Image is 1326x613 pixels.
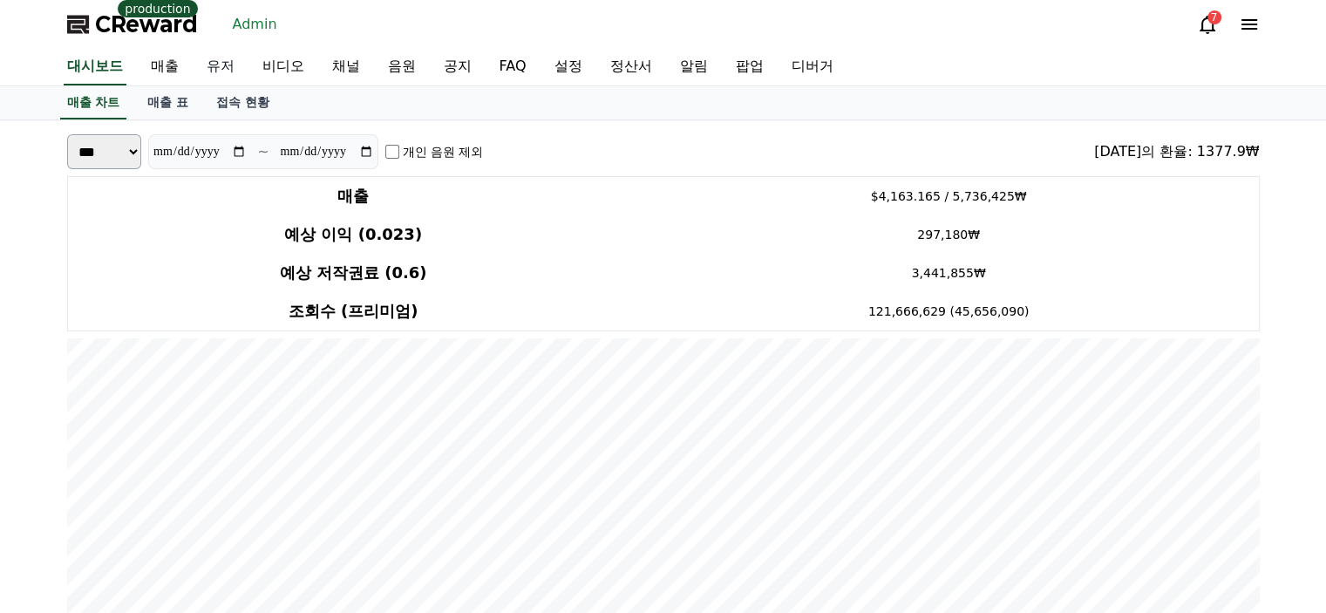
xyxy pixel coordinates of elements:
a: 알림 [666,49,722,85]
a: 매출 표 [133,86,202,119]
span: Settings [258,515,301,529]
a: Messages [115,489,225,533]
a: 7 [1197,14,1218,35]
td: 3,441,855₩ [639,254,1259,292]
span: CReward [95,10,198,38]
a: 디버거 [778,49,847,85]
a: 매출 차트 [60,86,127,119]
td: 297,180₩ [639,215,1259,254]
p: ~ [257,141,269,162]
a: Admin [226,10,284,38]
a: CReward [67,10,198,38]
h4: 예상 저작권료 (0.6) [75,261,632,285]
a: FAQ [486,49,541,85]
a: 공지 [430,49,486,85]
a: 정산서 [596,49,666,85]
a: 음원 [374,49,430,85]
a: Settings [225,489,335,533]
td: 121,666,629 (45,656,090) [639,292,1259,331]
a: 팝업 [722,49,778,85]
a: 유저 [193,49,248,85]
div: 7 [1207,10,1221,24]
span: Messages [145,516,196,530]
h4: 조회수 (프리미엄) [75,299,632,324]
a: 비디오 [248,49,318,85]
a: 채널 [318,49,374,85]
a: 매출 [137,49,193,85]
a: 접속 현황 [202,86,283,119]
h4: 예상 이익 (0.023) [75,222,632,247]
a: 대시보드 [64,49,126,85]
a: 설정 [541,49,596,85]
label: 개인 음원 제외 [403,143,484,160]
h4: 매출 [75,184,632,208]
div: [DATE]의 환율: 1377.9₩ [1094,141,1259,162]
span: Home [44,515,75,529]
td: $4,163.165 / 5,736,425₩ [639,177,1259,216]
a: Home [5,489,115,533]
